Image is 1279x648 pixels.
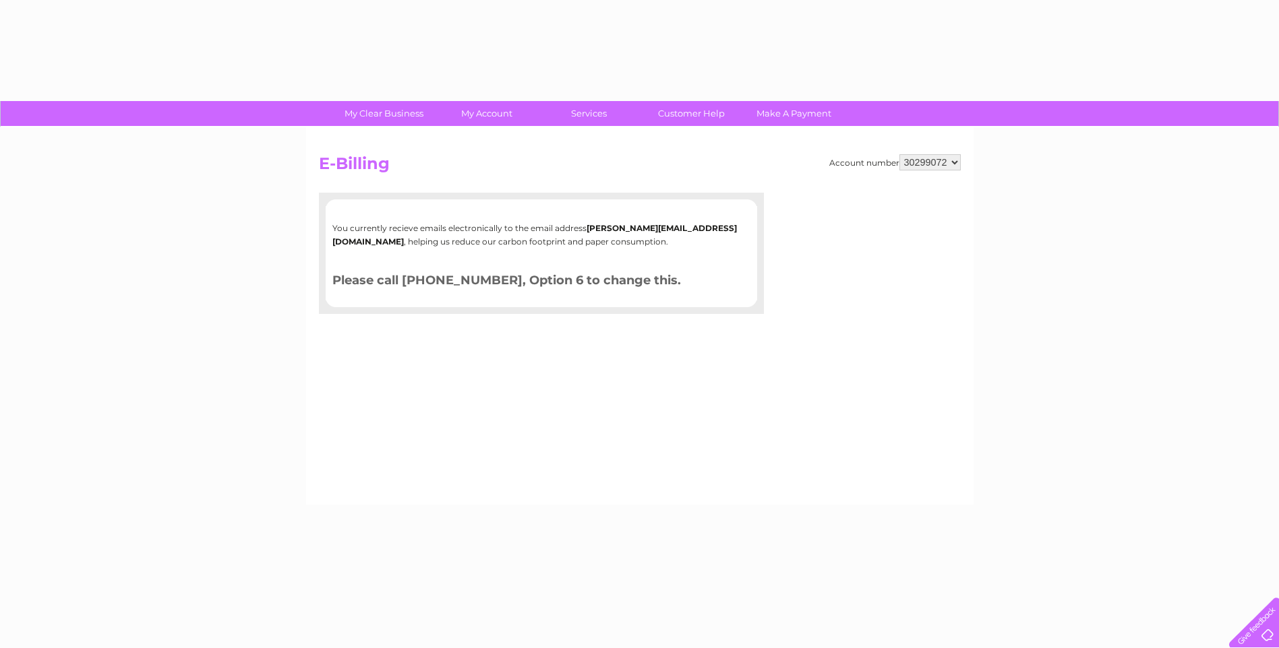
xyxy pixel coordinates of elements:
h2: E-Billing [319,154,961,180]
p: You currently recieve emails electronically to the email address , helping us reduce our carbon f... [332,222,750,247]
a: My Account [431,101,542,126]
a: Services [533,101,645,126]
a: Customer Help [636,101,747,126]
div: Account number [829,154,961,170]
h3: Please call [PHONE_NUMBER], Option 6 to change this. [332,271,750,294]
b: [PERSON_NAME][EMAIL_ADDRESS][DOMAIN_NAME] [332,223,737,246]
a: Make A Payment [738,101,850,126]
a: My Clear Business [328,101,440,126]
